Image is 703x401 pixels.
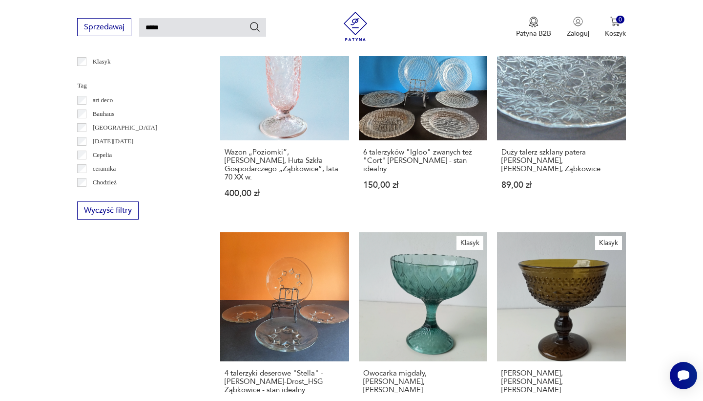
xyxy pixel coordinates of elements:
p: Cepelia [93,150,112,160]
p: 400,00 zł [225,189,344,198]
p: 150,00 zł [363,181,483,189]
h3: 4 talerzyki deserowe "Stella" - [PERSON_NAME]-Drost_HSG Ząbkowice - stan idealny [225,369,344,394]
img: Ikona medalu [529,17,538,27]
a: KlasykWazon „Poziomki”, Eryka Trzewik-Drost, Huta Szkła Gospodarczego „Ząbkowice”, lata 70 XX w.W... [220,12,349,217]
p: Bauhaus [93,109,115,119]
p: [GEOGRAPHIC_DATA] [93,122,158,133]
button: Sprzedawaj [77,18,131,36]
h3: 6 talerzyków "Igloo" zwanych też "Cort" [PERSON_NAME] - stan idealny [363,148,483,173]
p: Klasyk [93,56,111,67]
button: 0Koszyk [605,17,626,38]
div: 0 [616,16,624,24]
img: Ikona koszyka [610,17,620,26]
button: Zaloguj [567,17,589,38]
button: Wyczyść filtry [77,201,139,220]
h3: [PERSON_NAME], [PERSON_NAME], [PERSON_NAME] [501,369,621,394]
h3: Duży talerz szklany patera [PERSON_NAME], [PERSON_NAME], Ząbkowice [501,148,621,173]
img: Patyna - sklep z meblami i dekoracjami vintage [341,12,370,41]
button: Patyna B2B [516,17,551,38]
p: ceramika [93,163,116,174]
p: [DATE][DATE] [93,136,134,147]
a: 6 talerzyków "Igloo" zwanych też "Cort" Eryka Trzewik-Drost - stan idealny6 talerzyków "Igloo" zw... [359,12,487,217]
a: Sprzedawaj [77,24,131,31]
p: art deco [93,95,113,106]
p: Koszyk [605,29,626,38]
h3: Wazon „Poziomki”, [PERSON_NAME], Huta Szkła Gospodarczego „Ząbkowice”, lata 70 XX w. [225,148,344,181]
p: Patyna B2B [516,29,551,38]
p: 89,00 zł [501,181,621,189]
a: Ikona medaluPatyna B2B [516,17,551,38]
p: Zaloguj [567,29,589,38]
p: Chodzież [93,177,117,188]
img: Ikonka użytkownika [573,17,583,26]
button: Szukaj [249,21,261,33]
p: Tag [77,80,197,91]
iframe: Smartsupp widget button [670,362,697,389]
h3: Owocarka migdały, [PERSON_NAME], [PERSON_NAME] [363,369,483,394]
a: KlasykDuży talerz szklany patera Anemony, E. Trzewik-Drost, ZąbkowiceDuży talerz szklany patera [... [497,12,625,217]
p: Ćmielów [93,191,116,201]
